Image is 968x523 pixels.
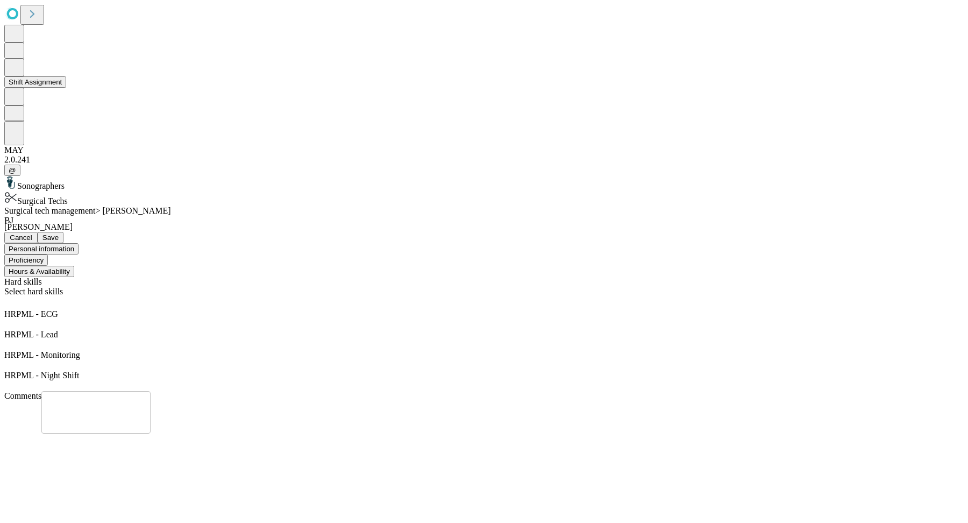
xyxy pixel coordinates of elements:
[4,371,79,380] span: HRPML - Night Shift
[4,165,20,176] button: @
[4,191,964,206] div: Surgical Techs
[4,216,13,225] span: BJ
[4,277,42,286] span: Hard skills
[4,350,80,359] span: HRPML - Monitoring
[4,145,964,155] div: MAY
[4,287,63,296] span: Select hard skills
[4,206,95,215] span: Surgical tech management
[10,234,32,242] span: Cancel
[4,155,964,165] div: 2.0.241
[4,176,964,191] div: Sonographers
[9,166,16,174] span: @
[4,255,48,266] button: Proficiency
[4,76,66,88] button: Shift Assignment
[4,222,73,231] span: [PERSON_NAME]
[4,330,58,339] span: HRPML - Lead
[42,234,59,242] span: Save
[4,309,58,319] span: HRPML - ECG
[95,206,170,215] span: > [PERSON_NAME]
[4,391,41,400] span: Comments
[4,243,79,255] button: Personal information
[4,232,38,243] button: Cancel
[38,232,63,243] button: Save
[4,266,74,277] button: Hours & Availability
